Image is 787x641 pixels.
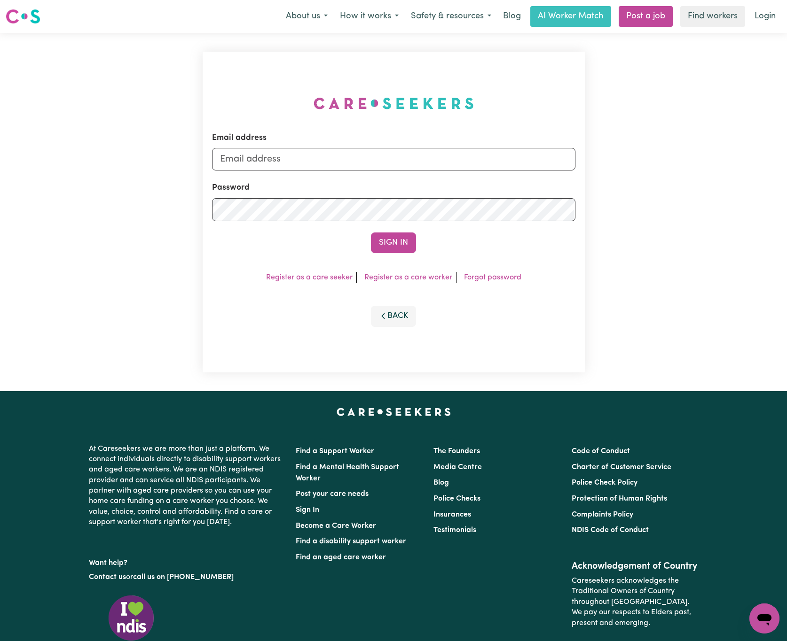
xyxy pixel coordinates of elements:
[497,6,527,27] a: Blog
[6,6,40,27] a: Careseekers logo
[572,479,637,487] a: Police Check Policy
[89,568,284,586] p: or
[433,511,471,518] a: Insurances
[433,495,480,502] a: Police Checks
[212,148,575,170] input: Email address
[530,6,611,27] a: AI Worker Match
[280,7,334,26] button: About us
[212,132,267,144] label: Email address
[572,526,649,534] a: NDIS Code of Conduct
[433,526,476,534] a: Testimonials
[133,573,234,581] a: call us on [PHONE_NUMBER]
[296,463,399,482] a: Find a Mental Health Support Worker
[296,506,319,514] a: Sign In
[572,572,698,632] p: Careseekers acknowledges the Traditional Owners of Country throughout [GEOGRAPHIC_DATA]. We pay o...
[619,6,673,27] a: Post a job
[296,538,406,545] a: Find a disability support worker
[433,448,480,455] a: The Founders
[89,440,284,532] p: At Careseekers we are more than just a platform. We connect individuals directly to disability su...
[433,479,449,487] a: Blog
[749,603,779,633] iframe: Button to launch messaging window
[6,8,40,25] img: Careseekers logo
[89,554,284,568] p: Want help?
[296,490,369,498] a: Post your care needs
[296,448,374,455] a: Find a Support Worker
[337,408,451,416] a: Careseekers home page
[212,182,250,194] label: Password
[296,554,386,561] a: Find an aged care worker
[464,274,521,281] a: Forgot password
[296,522,376,530] a: Become a Care Worker
[371,306,416,326] button: Back
[749,6,781,27] a: Login
[572,448,630,455] a: Code of Conduct
[266,274,353,281] a: Register as a care seeker
[405,7,497,26] button: Safety & resources
[364,274,452,281] a: Register as a care worker
[572,511,633,518] a: Complaints Policy
[572,463,671,471] a: Charter of Customer Service
[334,7,405,26] button: How it works
[572,495,667,502] a: Protection of Human Rights
[680,6,745,27] a: Find workers
[371,232,416,253] button: Sign In
[89,573,126,581] a: Contact us
[433,463,482,471] a: Media Centre
[572,561,698,572] h2: Acknowledgement of Country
